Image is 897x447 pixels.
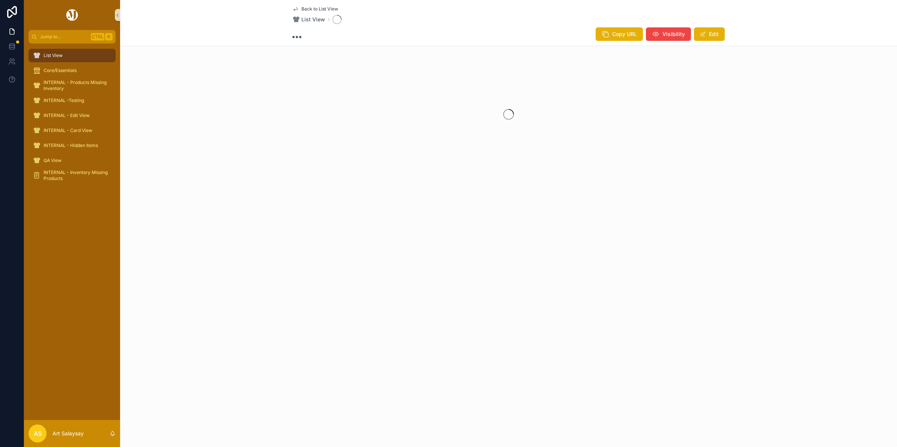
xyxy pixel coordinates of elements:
[29,30,116,43] button: Jump to...CtrlK
[29,124,116,137] a: INTERNAL - Card View
[40,34,88,40] span: Jump to...
[44,67,77,73] span: Core/Essentials
[44,157,62,163] span: QA View
[106,34,112,40] span: K
[91,33,104,40] span: Ctrl
[44,97,84,103] span: INTERNAL -Testing
[662,30,685,38] span: Visibility
[646,27,691,41] button: Visibility
[29,49,116,62] a: List View
[29,109,116,122] a: INTERNAL - Edit View
[44,169,108,181] span: INTERNAL - Inventory Missing Products
[29,139,116,152] a: INTERNAL - Hidden Items
[29,169,116,182] a: INTERNAL - Inventory Missing Products
[694,27,725,41] button: Edit
[612,30,637,38] span: Copy URL
[44,79,108,91] span: INTERNAL - Products Missing Inventory
[301,16,325,23] span: List View
[292,16,325,23] a: List View
[301,6,338,12] span: Back to List View
[34,429,42,438] span: AS
[29,154,116,167] a: QA View
[29,94,116,107] a: INTERNAL -Testing
[292,6,338,12] a: Back to List View
[65,9,79,21] img: App logo
[29,79,116,92] a: INTERNAL - Products Missing Inventory
[44,127,92,133] span: INTERNAL - Card View
[44,112,90,118] span: INTERNAL - Edit View
[44,142,98,148] span: INTERNAL - Hidden Items
[24,43,120,192] div: scrollable content
[29,64,116,77] a: Core/Essentials
[596,27,643,41] button: Copy URL
[53,430,84,437] p: Art Salaysay
[44,52,63,58] span: List View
